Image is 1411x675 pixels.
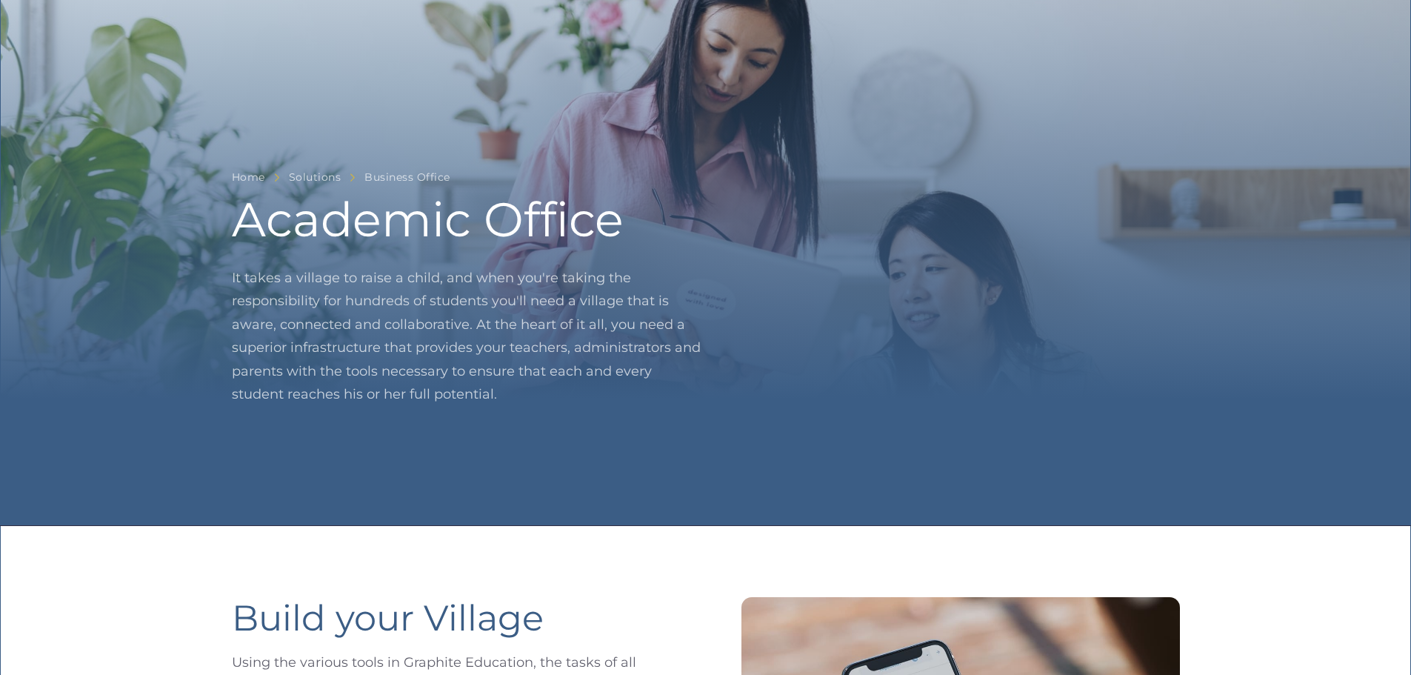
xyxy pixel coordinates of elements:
p: It takes a village to raise a child, and when you're taking the responsibility for hundreds of st... [232,267,706,407]
a: Home [232,168,265,187]
h2: Build your Village [232,597,544,640]
a: Solutions [289,168,341,187]
h1: Academic Office [232,196,706,243]
a: Business Office [364,168,450,187]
